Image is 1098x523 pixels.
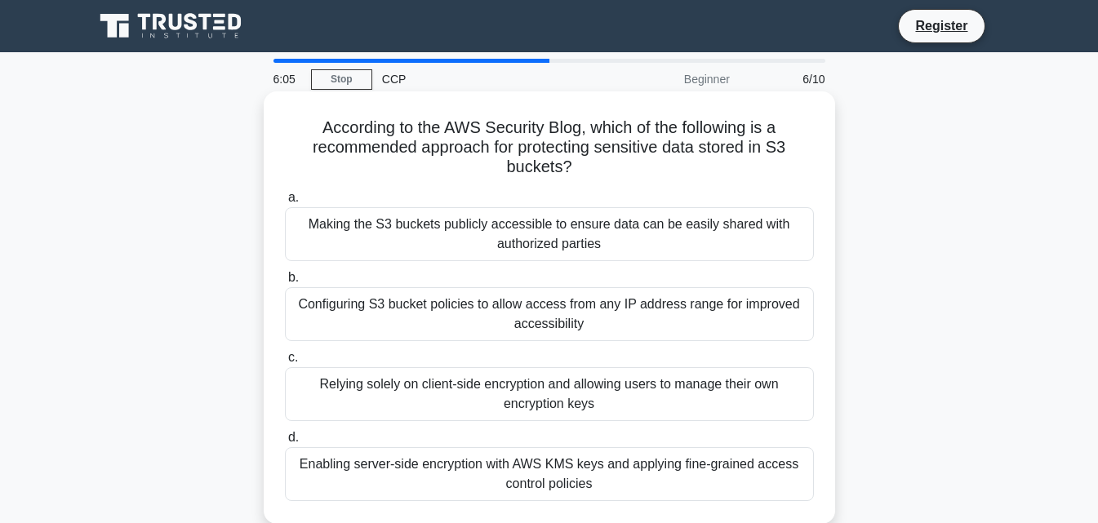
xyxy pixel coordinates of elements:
div: 6/10 [740,63,835,95]
span: d. [288,430,299,444]
span: a. [288,190,299,204]
span: c. [288,350,298,364]
div: 6:05 [264,63,311,95]
div: CCP [372,63,597,95]
div: Making the S3 buckets publicly accessible to ensure data can be easily shared with authorized par... [285,207,814,261]
div: Configuring S3 bucket policies to allow access from any IP address range for improved accessibility [285,287,814,341]
a: Register [905,16,977,36]
span: b. [288,270,299,284]
div: Beginner [597,63,740,95]
a: Stop [311,69,372,90]
div: Relying solely on client-side encryption and allowing users to manage their own encryption keys [285,367,814,421]
div: Enabling server-side encryption with AWS KMS keys and applying fine-grained access control policies [285,447,814,501]
h5: According to the AWS Security Blog, which of the following is a recommended approach for protecti... [283,117,816,178]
